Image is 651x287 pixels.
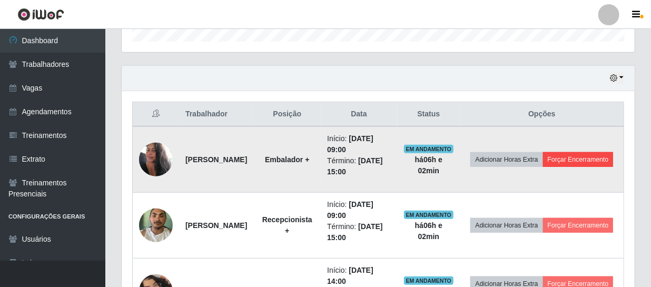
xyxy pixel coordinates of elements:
strong: Embalador + [265,155,309,164]
time: [DATE] 09:00 [327,200,373,220]
img: CoreUI Logo [17,8,64,21]
th: Opções [460,102,624,127]
time: [DATE] 14:00 [327,266,373,285]
li: Início: [327,133,391,155]
span: EM ANDAMENTO [404,145,454,153]
strong: Recepcionista + [262,215,312,235]
li: Término: [327,155,391,177]
th: Trabalhador [179,102,253,127]
th: Status [397,102,460,127]
span: EM ANDAMENTO [404,276,454,285]
strong: [PERSON_NAME] [185,155,247,164]
strong: [PERSON_NAME] [185,221,247,230]
img: 1672695998184.jpeg [139,137,173,182]
button: Forçar Encerramento [543,152,614,167]
strong: há 06 h e 02 min [415,155,442,175]
strong: há 06 h e 02 min [415,221,442,241]
th: Posição [253,102,321,127]
li: Início: [327,265,391,287]
img: 1737051124467.jpeg [139,203,173,248]
span: EM ANDAMENTO [404,211,454,219]
button: Adicionar Horas Extra [470,218,542,233]
li: Início: [327,199,391,221]
time: [DATE] 09:00 [327,134,373,154]
button: Adicionar Horas Extra [470,152,542,167]
th: Data [321,102,397,127]
button: Forçar Encerramento [543,218,614,233]
li: Término: [327,221,391,243]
